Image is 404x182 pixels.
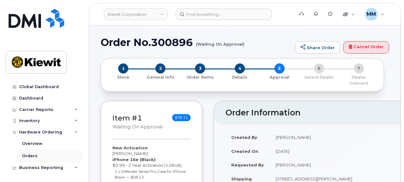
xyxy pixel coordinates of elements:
[235,63,245,74] span: 4
[376,154,399,177] iframe: Messenger Launcher
[231,135,257,140] strong: Created By
[180,74,220,80] a: 3 Order Items
[112,114,142,122] a: Item #1
[109,75,138,80] p: Store
[115,169,186,180] small: 1 x Defender Series Pro Case for iPhone Black — $58.12
[343,41,389,54] a: Cancel Order
[112,145,148,150] strong: New Activation
[106,74,141,80] a: 1 Store
[141,74,180,80] a: 2 General Info
[295,41,340,54] a: Share Order
[183,75,218,80] p: Order Items
[231,149,258,154] strong: Created On
[143,75,178,80] p: General Info
[112,157,156,162] strong: iPhone 16e (Black)
[220,74,260,80] a: 4 Details
[118,63,128,74] span: 1
[223,75,257,80] p: Details
[195,63,205,74] span: 3
[112,124,163,130] small: Waiting On Approval
[196,37,245,47] small: (Waiting On Approval)
[172,114,191,121] span: $78.11
[155,63,165,74] span: 2
[101,37,292,48] h1: Order No.300896
[231,162,264,167] strong: Requested By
